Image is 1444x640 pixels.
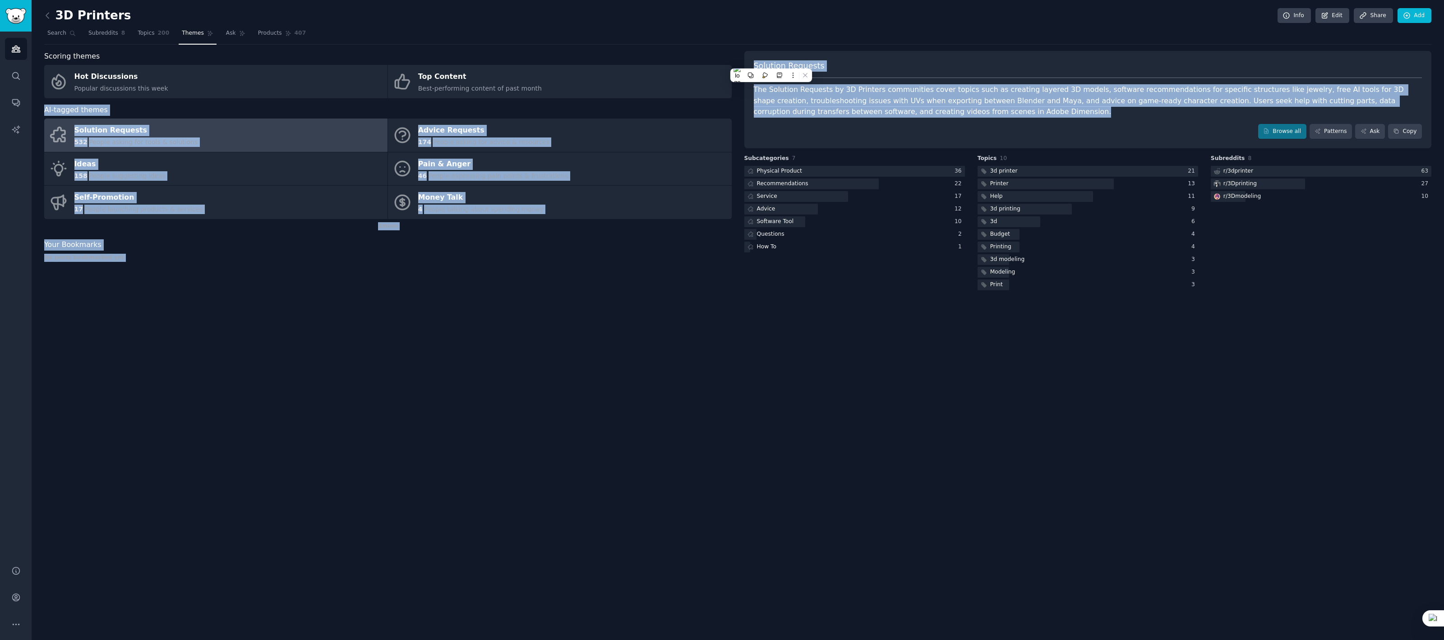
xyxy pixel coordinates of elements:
div: 13 [1188,180,1198,188]
div: Physical Product [757,167,802,175]
a: Questions2 [744,229,965,240]
a: Ideas158People suggesting ideas [44,152,388,186]
div: Help [990,192,1003,201]
div: 3 [1191,256,1198,264]
span: People talking about spending money [424,206,544,213]
div: Advice [757,205,775,213]
span: Popular discussions this week [74,85,168,92]
div: 10 [955,218,965,226]
span: 46 [418,172,427,179]
div: 3 [1191,281,1198,289]
span: Themes [182,29,204,37]
a: Budget4 [978,229,1198,240]
div: 63 [1421,167,1431,175]
span: 532 [74,138,88,146]
div: 21 [1188,167,1198,175]
div: No posts bookmarked yet [44,254,732,262]
span: 8 [121,29,125,37]
a: 3d modeling3 [978,254,1198,265]
div: Printing [990,243,1011,251]
span: 17 [74,206,83,213]
a: Hot DiscussionsPopular discussions this week [44,65,388,98]
a: Help11 [978,191,1198,202]
div: r/ 3Dprinting [1223,180,1257,188]
a: 3d printing9 [978,204,1198,215]
a: Add [1398,8,1431,23]
a: Pain & Anger46People expressing pain points & frustrations [388,152,731,186]
div: 4 [1191,230,1198,238]
div: Recommendations [757,180,808,188]
div: 17 [955,192,965,201]
a: Solution Requests532People asking for tools & solutions [44,119,388,152]
a: Browse all [1258,124,1306,139]
a: Topics200 [134,26,172,45]
span: 407 [295,29,306,37]
a: Self-Promotion17People launching products & services [44,186,388,219]
span: Subreddits [88,29,118,37]
span: 158 [74,172,88,179]
div: Hot Discussions [74,70,168,84]
img: GummySearch logo [5,8,26,24]
a: How To1 [744,242,965,253]
a: 3d6 [978,216,1198,228]
a: Subreddits8 [85,26,128,45]
span: Best-performing content of past month [418,85,542,92]
img: 3Dprinting [1214,181,1220,187]
a: Money Talk4People talking about spending money [388,186,731,219]
div: How To [757,243,777,251]
a: Share [1354,8,1393,23]
div: 10 [1421,192,1431,201]
div: r/ 3dprinter [1223,167,1253,175]
a: 3d printer21 [978,166,1198,177]
a: Software Tool10 [744,216,965,228]
a: Ask [223,26,249,45]
h2: 3D Printers [44,9,131,23]
div: Money Talk [418,191,544,205]
span: 8 [1248,155,1251,161]
span: 10 [1000,155,1007,161]
a: Printing4 [978,242,1198,253]
span: People asking for advice & resources [433,138,549,146]
div: 36 [955,167,965,175]
span: Scoring themes [44,51,100,62]
div: 27 [1421,180,1431,188]
a: Patterns [1310,124,1352,139]
div: 3d printing [990,205,1020,213]
div: r/ 3Dmodeling [1223,192,1261,201]
span: 7 [792,155,796,161]
a: Products407 [255,26,309,45]
div: 9 [1191,205,1198,213]
div: Advice Requests [418,123,549,138]
div: 3d modeling [990,256,1025,264]
div: Solution Requests [74,123,198,138]
a: r/3dprinter63 [1211,166,1431,177]
span: Ask [226,29,236,37]
a: Ask [1355,124,1385,139]
span: 4 [418,206,423,213]
span: 200 [158,29,170,37]
span: People expressing pain points & frustrations [429,172,568,179]
div: 6 [1191,218,1198,226]
div: Self-Promotion [74,191,203,205]
span: Topics [978,155,997,163]
div: 3d printer [990,167,1018,175]
span: People launching products & services [84,206,203,213]
div: The Solution Requests by 3D Printers communities cover topics such as creating layered 3D models,... [754,84,1422,118]
div: 4 [1191,243,1198,251]
div: 3 [1191,268,1198,276]
span: AI-tagged themes [44,105,108,116]
a: Physical Product36 [744,166,965,177]
span: Search [47,29,66,37]
div: 3d [990,218,997,226]
div: Ideas [74,157,166,171]
a: Advice12 [744,204,965,215]
span: Solution Requests [754,60,825,72]
div: 12 [955,205,965,213]
div: Service [757,192,777,201]
a: Edit [1315,8,1349,23]
div: Budget [990,230,1010,238]
div: Software Tool [757,218,794,226]
span: Your Bookmarks [44,239,101,251]
a: Print3 [978,279,1198,291]
div: Printer [990,180,1009,188]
